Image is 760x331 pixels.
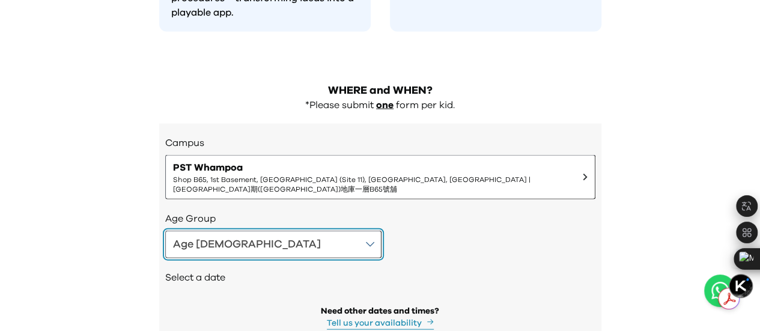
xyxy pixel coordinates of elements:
[173,175,573,194] span: Shop B65, 1st Basement, [GEOGRAPHIC_DATA] (Site 11), [GEOGRAPHIC_DATA], [GEOGRAPHIC_DATA] | [GEOG...
[321,305,439,317] div: Need other dates and times?
[159,99,601,112] div: *Please submit form per kid.
[173,160,573,175] span: PST Whampoa
[704,275,736,307] button: Open WhatsApp chat
[704,275,736,307] a: Chat with us on WhatsApp
[376,99,394,112] p: one
[165,270,595,285] h2: Select a date
[165,211,595,226] h3: Age Group
[159,82,601,99] h2: WHERE and WHEN?
[173,236,321,253] div: Age [DEMOGRAPHIC_DATA]
[165,136,595,150] h3: Campus
[165,155,595,199] button: PST WhampoaShop B65, 1st Basement, [GEOGRAPHIC_DATA] (Site 11), [GEOGRAPHIC_DATA], [GEOGRAPHIC_DA...
[165,231,382,258] button: Age [DEMOGRAPHIC_DATA]
[327,317,434,330] button: Tell us your availability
